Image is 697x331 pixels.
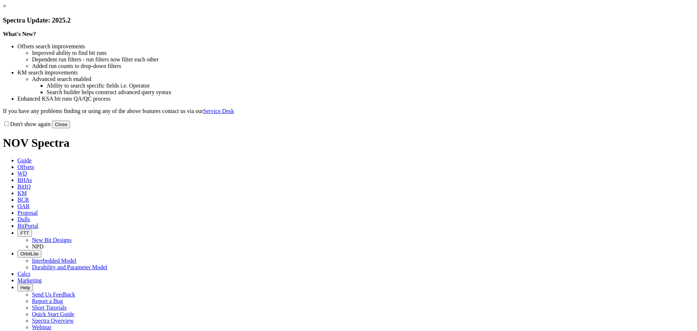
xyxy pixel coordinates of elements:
[17,183,30,190] span: BitIQ
[32,324,52,330] a: Webinar
[32,304,67,311] a: Short Tutorials
[20,251,38,257] span: OrbitLite
[4,121,9,126] input: Don't show again
[32,258,76,264] a: Interbedded Model
[3,108,694,114] p: If you have any problems finding or using any of the above features contact us via our
[32,56,694,63] li: Dependent run filters - run filters now filter each other
[17,210,38,216] span: Proposal
[32,291,75,298] a: Send Us Feedback
[17,69,694,76] li: KM search improvements
[3,3,6,9] a: ×
[32,311,74,317] a: Quick Start Guide
[32,243,44,250] a: NPD
[17,177,32,183] span: BHAs
[3,136,694,150] h1: NOV Spectra
[17,157,32,164] span: Guide
[32,264,107,270] a: Durability and Parameter Model
[46,82,694,89] li: Ability to search specific fields i.e. Operator
[32,298,63,304] a: Report a Bug
[3,31,36,37] strong: What's New?
[3,121,50,127] label: Don't show again
[32,50,694,56] li: Improved ability to find bit runs
[20,230,29,236] span: FTT
[32,63,694,69] li: Added run counts to drop-down filters
[17,277,42,283] span: Marketing
[17,216,30,222] span: Dulls
[17,170,27,177] span: WD
[32,318,74,324] a: Spectra Overview
[32,237,72,243] a: New Bit Designs
[17,164,34,170] span: Offsets
[17,96,694,102] li: Enhanced KSA bit runs QA/QC process
[17,190,27,196] span: KM
[3,16,694,24] h3: Spectra Update: 2025.2
[203,108,234,114] a: Service Desk
[46,89,694,96] li: Search builder helps construct advanced query syntax
[20,285,30,290] span: Help
[32,76,694,82] li: Advanced search enabled
[17,203,30,209] span: OAR
[52,121,70,128] button: Close
[17,43,694,50] li: Offsets search improvements
[17,197,29,203] span: BCR
[17,223,38,229] span: BitPortal
[17,271,30,277] span: Calcs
